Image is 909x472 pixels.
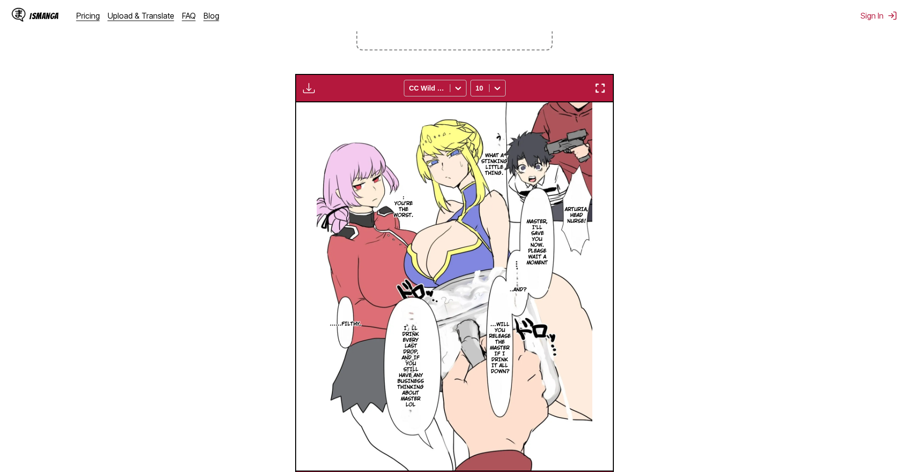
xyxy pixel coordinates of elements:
p: Master, I'll save you now. Please wait a moment [525,217,550,268]
p: ...And? [506,285,528,295]
p: What a stinking little thing. [479,151,510,178]
img: Enter fullscreen [594,82,606,94]
p: I」ll drink every last drop, and if you still have any business thinking about Master lol [396,324,426,410]
a: FAQ [182,11,196,21]
a: Pricing [76,11,100,21]
p: Arturia, head nurse! [563,205,590,226]
img: Manga Panel [317,102,593,471]
button: Sign In [861,11,897,21]
img: Download translated images [303,82,315,94]
div: IsManga [29,11,59,21]
img: IsManga Logo [12,8,25,22]
a: Blog [204,11,219,21]
p: : You're the worst. [392,193,416,220]
a: Upload & Translate [108,11,174,21]
p: ...Will you release the Master if I drink it all down? [487,320,513,377]
p: ......Filthy. [328,319,364,329]
a: IsManga LogoIsManga [12,8,76,24]
img: Sign out [887,11,897,21]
